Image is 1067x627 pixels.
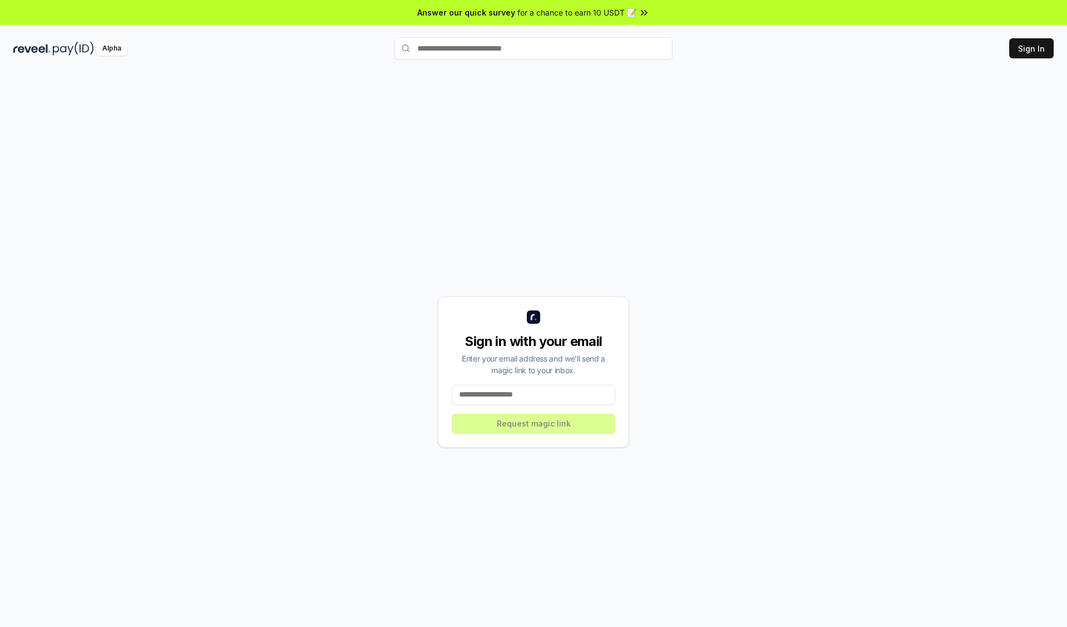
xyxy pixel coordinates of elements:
div: Alpha [96,42,127,56]
button: Sign In [1009,38,1054,58]
span: for a chance to earn 10 USDT 📝 [517,7,636,18]
div: Enter your email address and we’ll send a magic link to your inbox. [452,353,615,376]
span: Answer our quick survey [417,7,515,18]
div: Sign in with your email [452,333,615,350]
img: logo_small [527,310,540,324]
img: pay_id [53,42,94,56]
img: reveel_dark [13,42,51,56]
